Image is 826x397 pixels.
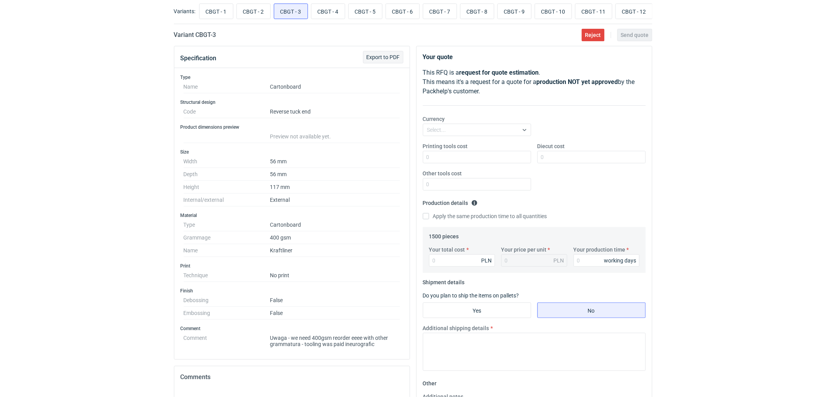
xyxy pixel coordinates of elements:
input: 0 [537,151,646,163]
label: Currency [423,115,445,123]
dd: Reverse tuck end [270,105,400,118]
label: Your total cost [429,246,465,254]
dt: Type [184,219,270,231]
h2: Variant CBGT - 3 [174,30,216,40]
div: working days [604,257,636,264]
label: Do you plan to ship the items on pallets? [423,292,519,299]
dt: Name [184,80,270,93]
div: Select... [427,126,446,134]
dd: 400 gsm [270,231,400,244]
label: Yes [423,303,531,318]
label: Diecut cost [537,142,565,150]
label: Your price per unit [501,246,547,254]
legend: 1500 pieces [429,230,459,240]
input: 0 [423,151,531,163]
dd: Uwaga - we need 400gsm reorder eeee with other grammatura - tooling was paid ineurografic [270,332,400,347]
dt: Internal/external [184,194,270,206]
label: CBGT - 7 [423,3,457,19]
legend: Production details [423,197,478,206]
dd: False [270,307,400,320]
dd: Kraftliner [270,244,400,257]
dt: Debossing [184,294,270,307]
strong: Your quote [423,53,453,61]
h3: Print [181,263,403,269]
label: No [537,303,646,318]
span: Reject [585,32,601,38]
label: CBGT - 9 [497,3,532,19]
label: CBGT - 5 [348,3,383,19]
label: Other tools cost [423,170,462,177]
dt: Code [184,105,270,118]
input: 0 [574,254,640,267]
label: Apply the same production time to all quantities [423,212,547,220]
h3: Size [181,149,403,155]
label: CBGT - 4 [311,3,345,19]
h3: Finish [181,288,403,294]
label: CBGT - 2 [236,3,271,19]
dd: False [270,294,400,307]
label: CBGT - 3 [274,3,308,19]
dt: Comment [184,332,270,347]
h3: Comment [181,325,403,332]
h3: Structural design [181,99,403,105]
label: CBGT - 1 [199,3,233,19]
legend: Other [423,377,437,387]
h3: Type [181,74,403,80]
button: Export to PDF [363,51,403,63]
label: CBGT - 6 [386,3,420,19]
span: Preview not available yet. [270,133,331,140]
dd: Cartonboard [270,219,400,231]
h3: Material [181,212,403,219]
dd: 117 mm [270,181,400,194]
button: Send quote [617,29,652,41]
div: PLN [482,257,492,264]
label: Printing tools cost [423,142,468,150]
dd: 56 mm [270,155,400,168]
label: CBGT - 8 [460,3,494,19]
input: 0 [429,254,495,267]
h3: Product dimensions preview [181,124,403,130]
span: Export to PDF [367,54,400,60]
strong: request for quote estimation [459,69,539,76]
label: CBGT - 11 [575,3,612,19]
dd: No print [270,269,400,282]
label: CBGT - 12 [616,3,653,19]
input: 0 [423,178,531,191]
dt: Depth [184,168,270,181]
legend: Shipment details [423,276,465,285]
dd: External [270,194,400,206]
h2: Comments [181,373,403,382]
dt: Name [184,244,270,257]
button: Specification [181,49,217,68]
label: Variants: [174,7,196,15]
dd: Cartonboard [270,80,400,93]
dt: Width [184,155,270,168]
label: Your production time [574,246,626,254]
strong: production NOT yet approved [537,78,618,86]
dt: Technique [184,269,270,282]
p: This RFQ is a . This means it's a request for a quote for a by the Packhelp's customer. [423,68,646,96]
dt: Grammage [184,231,270,244]
div: PLN [554,257,564,264]
label: Additional shipping details [423,324,489,332]
button: Reject [582,29,605,41]
span: Send quote [621,32,649,38]
dt: Embossing [184,307,270,320]
dt: Height [184,181,270,194]
label: CBGT - 10 [535,3,572,19]
dd: 56 mm [270,168,400,181]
